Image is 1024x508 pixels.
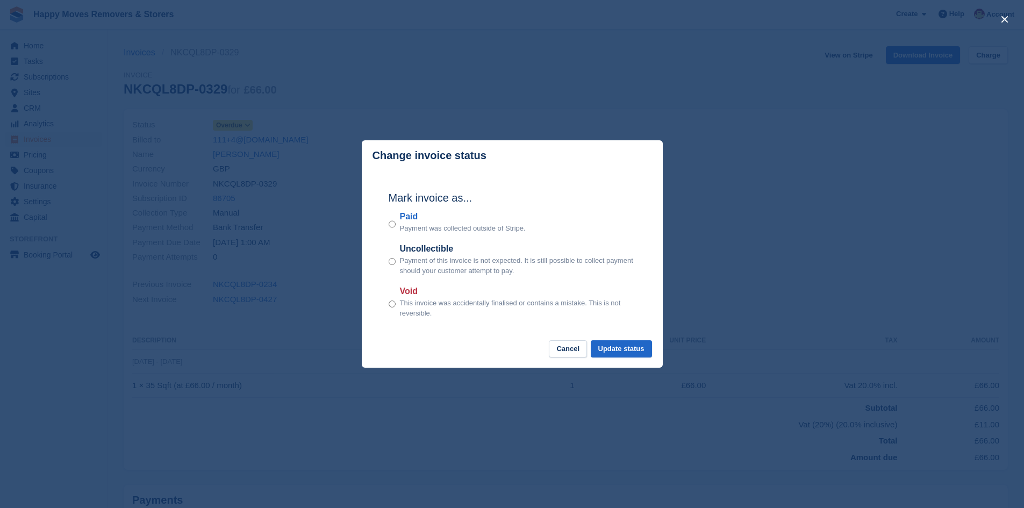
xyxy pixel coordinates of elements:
label: Paid [400,210,526,223]
label: Uncollectible [400,242,636,255]
button: Update status [591,340,652,358]
p: Payment was collected outside of Stripe. [400,223,526,234]
h2: Mark invoice as... [389,190,636,206]
button: close [996,11,1013,28]
p: Change invoice status [373,149,486,162]
label: Void [400,285,636,298]
p: This invoice was accidentally finalised or contains a mistake. This is not reversible. [400,298,636,319]
p: Payment of this invoice is not expected. It is still possible to collect payment should your cust... [400,255,636,276]
button: Cancel [549,340,587,358]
